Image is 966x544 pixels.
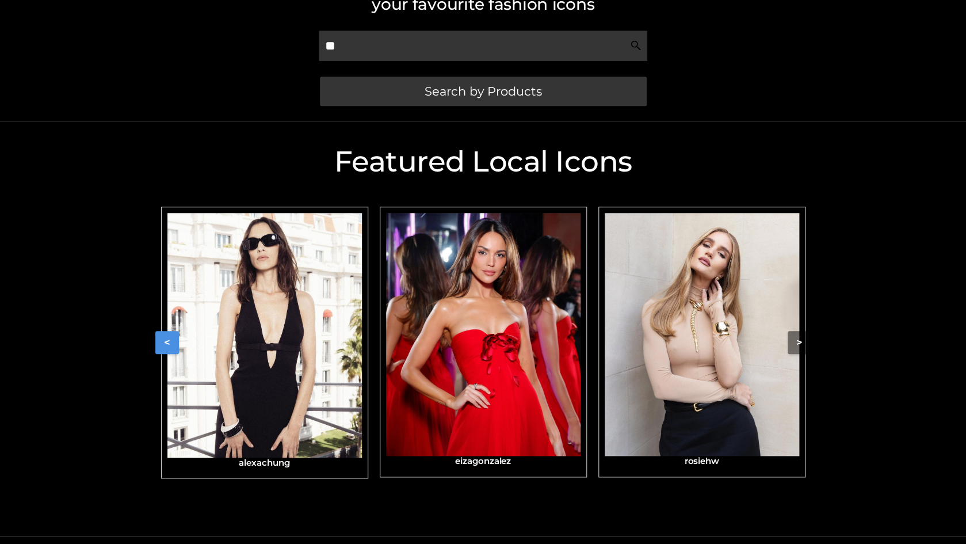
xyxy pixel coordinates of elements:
a: eizagonzalezeizagonzalez [380,207,587,477]
h3: alexachung [167,458,362,468]
a: Search by Products [320,77,647,106]
button: > [788,331,811,354]
a: rosiehwrosiehw [598,207,805,477]
span: Search by Products [425,85,542,97]
h3: rosiehw [605,456,799,466]
div: Carousel Navigation [155,207,811,478]
button: < [155,331,179,354]
img: Search Icon [630,40,642,51]
h3: eizagonzalez [386,456,581,466]
a: alexachungalexachung [161,207,368,478]
h2: Featured Local Icons​ [155,147,811,176]
img: eizagonzalez [386,213,581,456]
img: alexachung [167,213,362,458]
img: rosiehw [605,213,799,456]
